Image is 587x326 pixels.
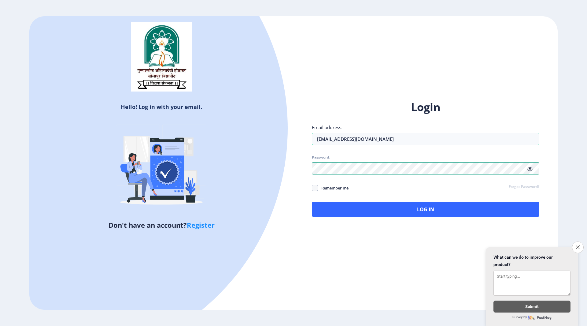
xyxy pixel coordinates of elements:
a: Forgot Password? [509,184,539,190]
h5: Don't have an account? [34,220,289,230]
img: sulogo.png [131,22,192,92]
label: Password: [312,155,330,160]
button: Log In [312,202,539,217]
span: Remember me [318,184,349,192]
label: Email address: [312,124,342,130]
h1: Login [312,100,539,114]
img: Verified-rafiki.svg [108,113,215,220]
a: Register [187,220,215,230]
input: Email address [312,133,539,145]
